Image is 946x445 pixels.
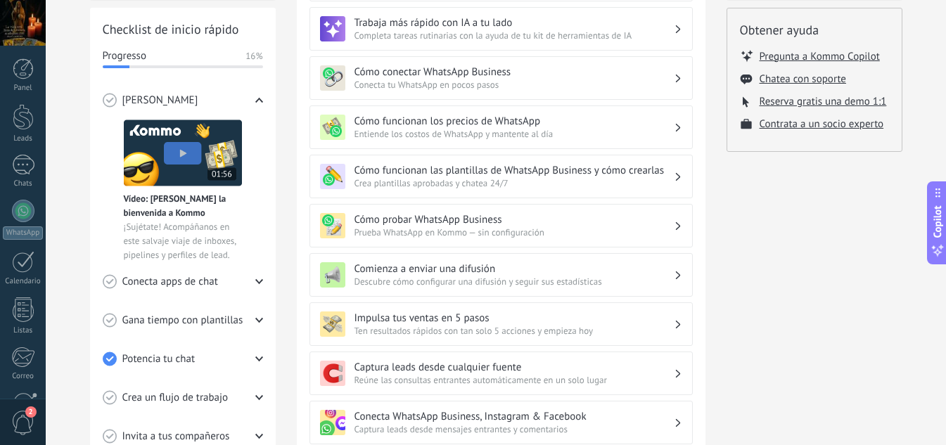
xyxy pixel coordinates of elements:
h2: Obtener ayuda [740,21,889,39]
span: Entiende los costos de WhatsApp y mantente al día [354,128,674,140]
h3: Trabaja más rápido con IA a tu lado [354,16,674,30]
div: Panel [3,84,44,93]
h3: Cómo conectar WhatsApp Business [354,65,674,79]
div: Chats [3,179,44,188]
h3: Cómo probar WhatsApp Business [354,213,674,226]
h3: Cómo funcionan las plantillas de WhatsApp Business y cómo crearlas [354,164,674,177]
h3: Conecta WhatsApp Business, Instagram & Facebook [354,410,674,423]
span: Descubre cómo configurar una difusión y seguir sus estadísticas [354,276,674,288]
span: Crea plantillas aprobadas y chatea 24/7 [354,177,674,189]
h3: Comienza a enviar una difusión [354,262,674,276]
span: Captura leads desde mensajes entrantes y comentarios [354,423,674,435]
div: Calendario [3,277,44,286]
h3: Impulsa tus ventas en 5 pasos [354,311,674,325]
span: Conecta tu WhatsApp en pocos pasos [354,79,674,91]
span: Potencia tu chat [122,352,196,366]
span: Gana tiempo con plantillas [122,314,243,328]
button: Chatea con soporte [760,72,846,86]
h3: Captura leads desde cualquier fuente [354,361,674,374]
img: Meet video [124,120,242,186]
span: Conecta apps de chat [122,275,218,289]
span: Ten resultados rápidos con tan solo 5 acciones y empieza hoy [354,325,674,337]
div: Listas [3,326,44,335]
span: Progresso [103,49,146,63]
span: [PERSON_NAME] [122,93,198,108]
button: Reserva gratis una demo 1:1 [760,95,887,108]
span: Prueba WhatsApp en Kommo — sin configuración [354,226,674,238]
span: 16% [245,49,262,63]
div: WhatsApp [3,226,43,240]
span: Vídeo: [PERSON_NAME] la bienvenida a Kommo [124,192,242,220]
span: Crea un flujo de trabajo [122,391,229,405]
h3: Cómo funcionan los precios de WhatsApp [354,115,674,128]
span: 2 [25,406,37,418]
span: Invita a tus compañeros [122,430,230,444]
button: Pregunta a Kommo Copilot [760,49,880,63]
div: Leads [3,134,44,143]
span: Completa tareas rutinarias con la ayuda de tu kit de herramientas de IA [354,30,674,41]
button: Contrata a un socio experto [760,117,884,131]
span: Reúne las consultas entrantes automáticamente en un solo lugar [354,374,674,386]
span: Copilot [931,205,945,238]
span: ¡Sujétate! Acompáñanos en este salvaje viaje de inboxes, pipelines y perfiles de lead. [124,220,242,262]
div: Correo [3,372,44,381]
h2: Checklist de inicio rápido [103,20,263,38]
